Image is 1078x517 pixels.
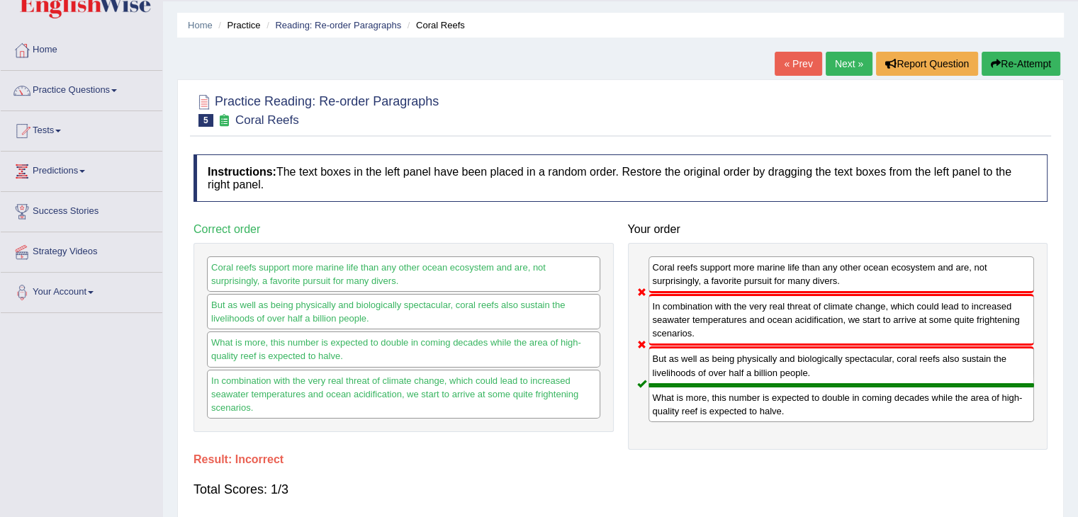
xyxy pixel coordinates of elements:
[188,20,213,30] a: Home
[1,111,162,147] a: Tests
[1,30,162,66] a: Home
[876,52,978,76] button: Report Question
[193,223,614,236] h4: Correct order
[649,294,1035,346] div: In combination with the very real threat of climate change, which could lead to increased seawate...
[193,453,1048,466] h4: Result:
[982,52,1060,76] button: Re-Attempt
[207,331,600,367] div: What is more, this number is expected to double in coming decades while the area of high-quality ...
[775,52,821,76] a: « Prev
[1,192,162,227] a: Success Stories
[1,71,162,106] a: Practice Questions
[628,223,1048,236] h4: Your order
[275,20,401,30] a: Reading: Re-order Paragraphs
[193,154,1048,202] h4: The text boxes in the left panel have been placed in a random order. Restore the original order b...
[649,346,1035,385] div: But as well as being physically and biologically spectacular, coral reefs also sustain the liveli...
[404,18,465,32] li: Coral Reefs
[1,152,162,187] a: Predictions
[208,166,276,178] b: Instructions:
[235,113,299,127] small: Coral Reefs
[193,472,1048,506] div: Total Scores: 1/3
[649,385,1035,422] div: What is more, this number is expected to double in coming decades while the area of high-quality ...
[649,256,1035,293] div: Coral reefs support more marine life than any other ocean ecosystem and are, not surprisingly, a ...
[217,114,232,127] small: Exam occurring question
[1,232,162,268] a: Strategy Videos
[198,114,213,127] span: 5
[826,52,872,76] a: Next »
[207,256,600,292] div: Coral reefs support more marine life than any other ocean ecosystem and are, not surprisingly, a ...
[207,370,600,419] div: In combination with the very real threat of climate change, which could lead to increased seawate...
[1,273,162,308] a: Your Account
[207,294,600,329] div: But as well as being physically and biologically spectacular, coral reefs also sustain the liveli...
[215,18,260,32] li: Practice
[193,91,439,127] h2: Practice Reading: Re-order Paragraphs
